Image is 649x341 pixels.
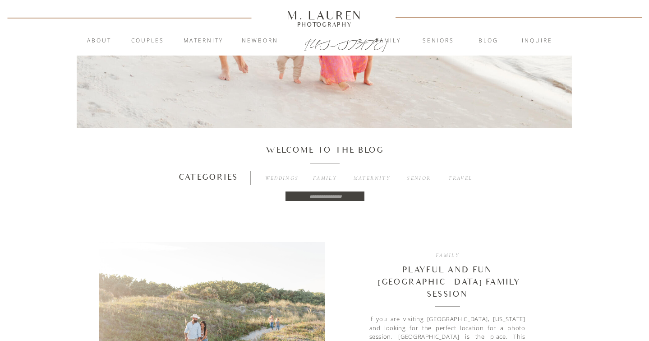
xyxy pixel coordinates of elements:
a: Maternity [179,37,228,46]
a: Travel [446,174,476,182]
h1: Welcome to the blog [218,144,432,154]
h2: categories [177,171,239,185]
a: Newborn [236,37,285,46]
a: Family [436,252,459,258]
a: Seniors [414,37,463,46]
a: senior [404,174,434,182]
a: M. Lauren [260,10,389,20]
a: Family [364,37,413,46]
a: blog [464,37,513,46]
a: Couples [124,37,172,46]
a: maternity [351,174,393,182]
a: [US_STATE] [304,37,345,48]
a: weddings [265,174,298,182]
a: Photography [283,22,366,27]
a: inquire [513,37,562,46]
a: Family [312,174,338,182]
a: Playful And Fun [GEOGRAPHIC_DATA] Family Session [374,265,520,299]
a: About [82,37,117,46]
